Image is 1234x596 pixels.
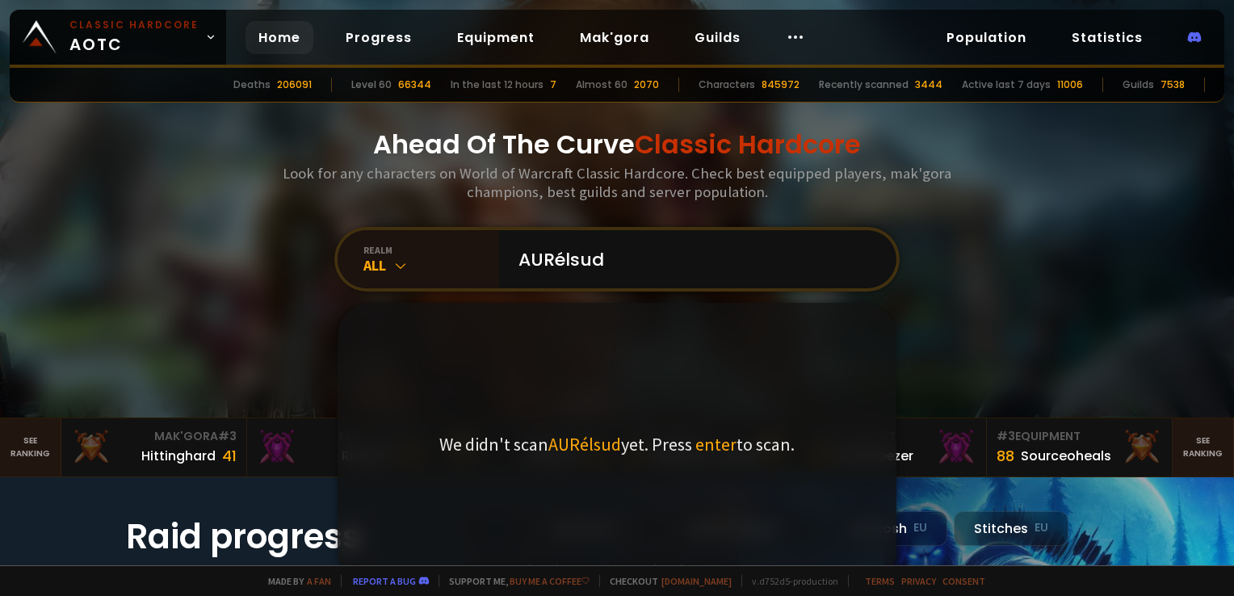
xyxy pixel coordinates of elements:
[550,78,556,92] div: 7
[69,18,199,57] span: AOTC
[548,433,621,455] span: AURélsud
[599,575,732,587] span: Checkout
[987,418,1172,476] a: #3Equipment88Sourceoheals
[915,78,942,92] div: 3444
[353,575,416,587] a: Report a bug
[451,78,544,92] div: In the last 12 hours
[126,511,449,562] h1: Raid progress
[954,511,1068,546] div: Stitches
[997,445,1014,467] div: 88
[1021,446,1111,466] div: Sourceoheals
[233,78,271,92] div: Deaths
[439,575,590,587] span: Support me,
[997,428,1015,444] span: # 3
[398,78,431,92] div: 66344
[307,575,331,587] a: a fan
[699,78,755,92] div: Characters
[373,125,861,164] h1: Ahead Of The Curve
[444,21,548,54] a: Equipment
[276,164,958,201] h3: Look for any characters on World of Warcraft Classic Hardcore. Check best equipped players, mak'g...
[913,520,927,536] small: EU
[635,126,861,162] span: Classic Hardcore
[1161,78,1185,92] div: 7538
[69,18,199,32] small: Classic Hardcore
[351,78,392,92] div: Level 60
[141,446,216,466] div: Hittinghard
[246,21,313,54] a: Home
[934,21,1039,54] a: Population
[1057,78,1083,92] div: 11006
[682,21,753,54] a: Guilds
[901,575,936,587] a: Privacy
[333,21,425,54] a: Progress
[257,428,422,445] div: Mak'Gora
[962,78,1051,92] div: Active last 7 days
[363,256,499,275] div: All
[258,575,331,587] span: Made by
[695,433,737,455] span: enter
[218,428,237,444] span: # 3
[942,575,985,587] a: Consent
[997,428,1161,445] div: Equipment
[661,575,732,587] a: [DOMAIN_NAME]
[576,78,627,92] div: Almost 60
[71,428,236,445] div: Mak'Gora
[1173,418,1234,476] a: Seeranking
[1059,21,1156,54] a: Statistics
[510,575,590,587] a: Buy me a coffee
[61,418,246,476] a: Mak'Gora#3Hittinghard41
[1123,78,1154,92] div: Guilds
[247,418,432,476] a: Mak'Gora#2Rivench100
[222,445,237,467] div: 41
[10,10,226,65] a: Classic HardcoreAOTC
[277,78,312,92] div: 206091
[819,78,909,92] div: Recently scanned
[741,575,838,587] span: v. d752d5 - production
[363,244,499,256] div: realm
[865,575,895,587] a: Terms
[1035,520,1048,536] small: EU
[509,230,877,288] input: Search a character...
[439,433,795,455] p: We didn't scan yet. Press to scan.
[762,78,800,92] div: 845972
[567,21,662,54] a: Mak'gora
[634,78,659,92] div: 2070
